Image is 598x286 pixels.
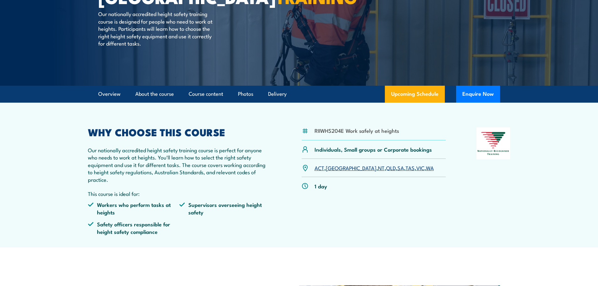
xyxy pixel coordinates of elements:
[88,146,271,183] p: Our nationally accredited height safety training course is perfect for anyone who needs to work a...
[315,182,327,190] p: 1 day
[88,201,180,216] li: Workers who perform tasks at heights
[386,164,396,171] a: QLD
[477,127,510,159] img: Nationally Recognised Training logo.
[189,86,223,102] a: Course content
[135,86,174,102] a: About the course
[326,164,376,171] a: [GEOGRAPHIC_DATA]
[98,10,213,47] p: Our nationally accredited height safety training course is designed for people who need to work a...
[315,127,399,134] li: RIIWHS204E Work safely at heights
[315,146,432,153] p: Individuals, Small groups or Corporate bookings
[238,86,253,102] a: Photos
[426,164,434,171] a: WA
[315,164,434,171] p: , , , , , , ,
[406,164,415,171] a: TAS
[397,164,404,171] a: SA
[315,164,324,171] a: ACT
[416,164,424,171] a: VIC
[378,164,385,171] a: NT
[88,220,180,235] li: Safety officers responsible for height safety compliance
[98,86,121,102] a: Overview
[88,190,271,197] p: This course is ideal for:
[385,86,445,103] a: Upcoming Schedule
[88,127,271,136] h2: WHY CHOOSE THIS COURSE
[456,86,500,103] button: Enquire Now
[179,201,271,216] li: Supervisors overseeing height safety
[268,86,287,102] a: Delivery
